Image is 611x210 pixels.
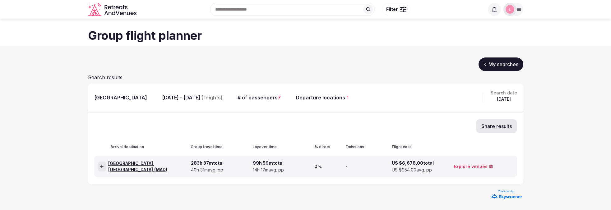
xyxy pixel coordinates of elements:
[314,156,343,176] div: 0%
[314,144,343,150] div: % direct
[506,5,514,14] img: Luis Mereiles
[386,6,398,12] span: Filter
[88,2,138,16] a: Visit the homepage
[88,2,138,16] svg: Retreats and Venues company logo
[479,57,523,71] a: My searches
[108,160,188,172] span: [GEOGRAPHIC_DATA], [GEOGRAPHIC_DATA] ( MAD )
[88,74,123,80] span: Search results
[392,167,432,173] span: US $954.00 avg. pp
[476,119,517,133] button: Share results
[238,94,281,101] div: # of passengers
[345,144,389,150] div: Emissions
[94,94,147,101] div: [GEOGRAPHIC_DATA]
[454,163,493,170] a: Explore venues
[346,94,349,101] span: 1
[392,144,451,150] div: Flight cost
[392,160,434,166] span: US $6,678.00 total
[497,96,511,102] span: [DATE]
[191,167,223,173] span: 40h 31m avg. pp
[191,144,250,150] div: Group travel time
[491,90,517,96] span: Search date
[278,94,281,101] span: 7
[201,94,223,101] span: ( 1 nights)
[345,156,389,176] div: -
[382,3,410,15] button: Filter
[253,167,284,173] span: 14h 17m avg. pp
[296,94,349,101] div: Departure locations
[98,144,188,150] div: Arrival destination
[253,160,284,166] span: 99h 59m total
[162,94,223,101] div: [DATE] - [DATE]
[252,144,312,150] div: Layover time
[88,27,523,44] h1: Group flight planner
[191,160,224,166] span: 283h 37m total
